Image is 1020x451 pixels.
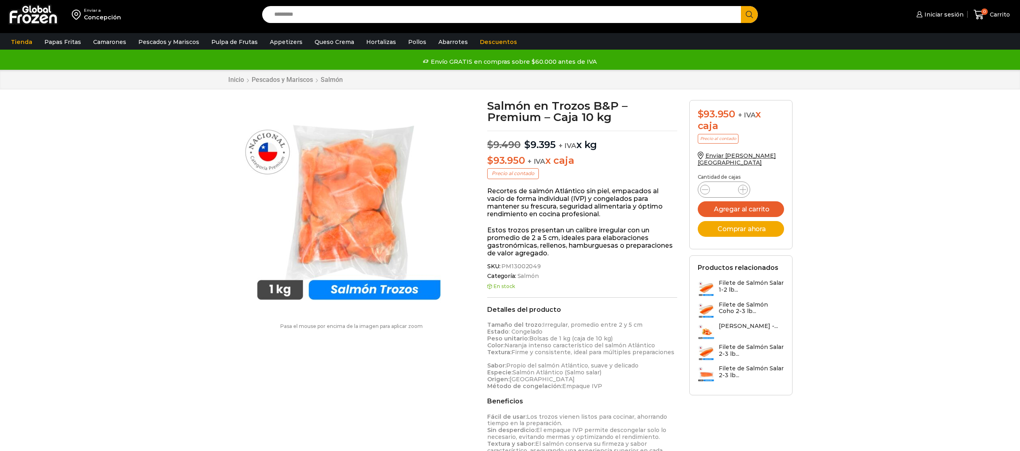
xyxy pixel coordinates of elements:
[524,139,556,150] bdi: 9.395
[914,6,964,23] a: Iniciar sesión
[320,76,343,84] a: Salmón
[487,155,525,166] bdi: 93.950
[487,349,511,356] strong: Textura:
[698,280,784,297] a: Filete de Salmón Salar 1-2 lb...
[72,8,84,21] img: address-field-icon.svg
[7,34,36,50] a: Tienda
[362,34,400,50] a: Hortalizas
[228,76,244,84] a: Inicio
[487,440,535,447] strong: Textura y sabor:
[311,34,358,50] a: Queso Crema
[988,10,1010,19] span: Carrito
[487,335,529,342] strong: Peso unitario:
[487,322,677,389] p: Irregular, promedio entre 2 y 5 cm : Congelado Bolsas de 1 kg (caja de 10 kg) Naranja intenso car...
[972,5,1012,24] a: 0 Carrito
[487,369,513,376] strong: Especie:
[559,142,576,150] span: + IVA
[981,8,988,15] span: 0
[207,34,262,50] a: Pulpa de Frutas
[404,34,430,50] a: Pollos
[487,139,493,150] span: $
[487,155,677,167] p: x caja
[698,174,784,180] p: Cantidad de cajas
[698,134,738,144] p: Precio al contado
[84,13,121,21] div: Concepción
[487,328,509,335] strong: Estado
[487,187,677,218] p: Recortes de salmón Atlántico sin piel, empacados al vacío de forma individual (IVP) y congelados ...
[524,139,530,150] span: $
[487,426,536,434] strong: Sin desperdicio:
[487,397,677,405] h2: Beneficios
[716,184,732,195] input: Product quantity
[487,382,562,390] strong: Método de congelación:
[719,365,784,379] h3: Filete de Salmón Salar 2-3 lb...
[528,157,545,165] span: + IVA
[487,362,506,369] strong: Sabor:
[698,264,778,271] h2: Productos relacionados
[741,6,758,23] button: Search button
[487,342,505,349] strong: Color:
[487,306,677,313] h2: Detalles del producto
[266,34,307,50] a: Appetizers
[476,34,521,50] a: Descuentos
[487,100,677,123] h1: Salmón en Trozos B&P – Premium – Caja 10 kg
[487,376,509,383] strong: Origen:
[698,221,784,237] button: Comprar ahora
[228,100,470,315] img: salmon trozos premium
[698,108,735,120] bdi: 93.950
[922,10,964,19] span: Iniciar sesión
[251,76,313,84] a: Pescados y Mariscos
[500,263,541,270] span: PM13002049
[487,168,539,179] p: Precio al contado
[698,365,784,382] a: Filete de Salmón Salar 2-3 lb...
[40,34,85,50] a: Papas Fritas
[719,344,784,357] h3: Filete de Salmón Salar 2-3 lb...
[434,34,472,50] a: Abarrotes
[738,111,756,119] span: + IVA
[487,155,493,166] span: $
[698,108,704,120] span: $
[487,413,527,420] strong: Fácil de usar:
[89,34,130,50] a: Camarones
[487,226,677,257] p: Estos trozos presentan un calibre irregular con un promedio de 2 a 5 cm, ideales para elaboracion...
[719,323,778,330] h3: [PERSON_NAME] -...
[698,201,784,217] button: Agregar al carrito
[719,280,784,293] h3: Filete de Salmón Salar 1-2 lb...
[698,152,776,166] a: Enviar [PERSON_NAME][GEOGRAPHIC_DATA]
[487,131,677,151] p: x kg
[698,109,784,132] div: x caja
[698,301,784,319] a: Filete de Salmón Coho 2-3 lb...
[516,273,539,280] a: Salmón
[698,344,784,361] a: Filete de Salmón Salar 2-3 lb...
[487,263,677,270] span: SKU:
[487,284,677,289] p: En stock
[487,321,543,328] strong: Tamaño del trozo:
[228,324,476,329] p: Pasa el mouse por encima de la imagen para aplicar zoom
[228,76,343,84] nav: Breadcrumb
[698,323,778,340] a: [PERSON_NAME] -...
[487,139,521,150] bdi: 9.490
[84,8,121,13] div: Enviar a
[134,34,203,50] a: Pescados y Mariscos
[719,301,784,315] h3: Filete de Salmón Coho 2-3 lb...
[487,273,677,280] span: Categoría:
